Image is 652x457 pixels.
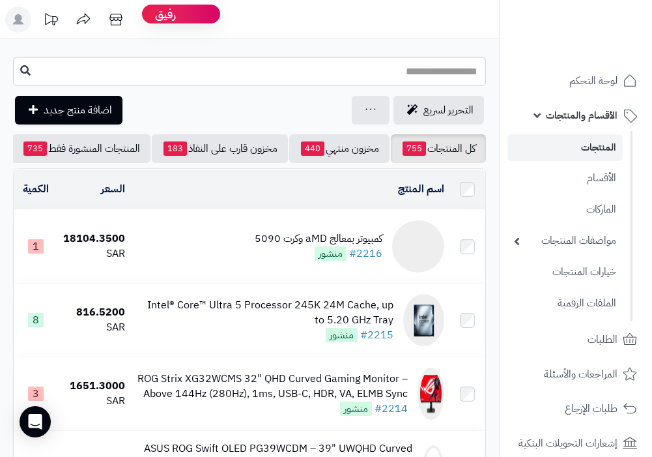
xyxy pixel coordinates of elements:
[375,401,408,417] a: #2214
[398,181,444,197] a: اسم المنتج
[63,379,125,394] div: 1651.3000
[12,134,150,163] a: المنتجات المنشورة فقط735
[507,393,644,424] a: طلبات الإرجاع
[326,328,358,342] span: منشور
[507,65,644,96] a: لوحة التحكم
[152,134,288,163] a: مخزون قارب على النفاذ183
[507,289,623,317] a: الملفات الرقمية
[393,96,484,125] a: التحرير لسريع
[507,359,644,390] a: المراجعات والأسئلة
[391,134,486,163] a: كل المنتجات755
[15,96,122,125] a: اضافة منتج جديد
[301,141,324,156] span: 440
[349,246,382,261] a: #2216
[135,298,393,328] div: Intel® Core™ Ultra 5 Processor 245K 24M Cache, up to 5.20 GHz Tray
[289,134,390,163] a: مخزون منتهي440
[28,313,44,327] span: 8
[20,406,51,437] div: Open Intercom Messenger
[588,331,617,349] span: الطلبات
[403,294,444,346] img: Intel® Core™ Ultra 5 Processor 245K 24M Cache, up to 5.20 GHz Tray
[163,141,187,156] span: 183
[565,400,617,418] span: طلبات الإرجاع
[546,106,617,125] span: الأقسام والمنتجات
[63,231,125,246] div: 18104.3500
[392,220,444,273] img: كمبيوتر بمعالج aMD وكرت 5090
[544,365,617,383] span: المراجعات والأسئلة
[507,164,623,192] a: الأقسام
[35,7,67,36] a: تحديثات المنصة
[507,258,623,286] a: خيارات المنتجات
[418,368,444,420] img: ROG Strix XG32WCMS 32" QHD Curved Gaming Monitor – Above 144Hz (280Hz), 1ms, USB-C, HDR, VA, ELMB...
[315,246,347,261] span: منشور
[63,394,125,409] div: SAR
[63,320,125,335] div: SAR
[255,231,382,246] div: كمبيوتر بمعالج aMD وكرت 5090
[518,434,617,452] span: إشعارات التحويلات البنكية
[28,239,44,254] span: 1
[63,246,125,261] div: SAR
[101,181,125,197] a: السعر
[63,305,125,320] div: 816.5200
[28,387,44,401] span: 3
[569,72,617,90] span: لوحة التحكم
[360,327,393,343] a: #2215
[181,7,207,33] img: ai-face.png
[340,402,372,416] span: منشور
[135,372,408,402] div: ROG Strix XG32WCMS 32" QHD Curved Gaming Monitor – Above 144Hz (280Hz), 1ms, USB-C, HDR, VA, ELMB...
[563,10,640,37] img: logo-2.png
[507,227,623,255] a: مواصفات المنتجات
[507,134,623,161] a: المنتجات
[44,102,112,118] span: اضافة منتج جديد
[507,196,623,224] a: الماركات
[403,141,426,156] span: 755
[155,12,176,27] span: رفيق
[23,141,47,156] span: 735
[423,102,474,118] span: التحرير لسريع
[23,181,49,197] a: الكمية
[507,324,644,355] a: الطلبات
